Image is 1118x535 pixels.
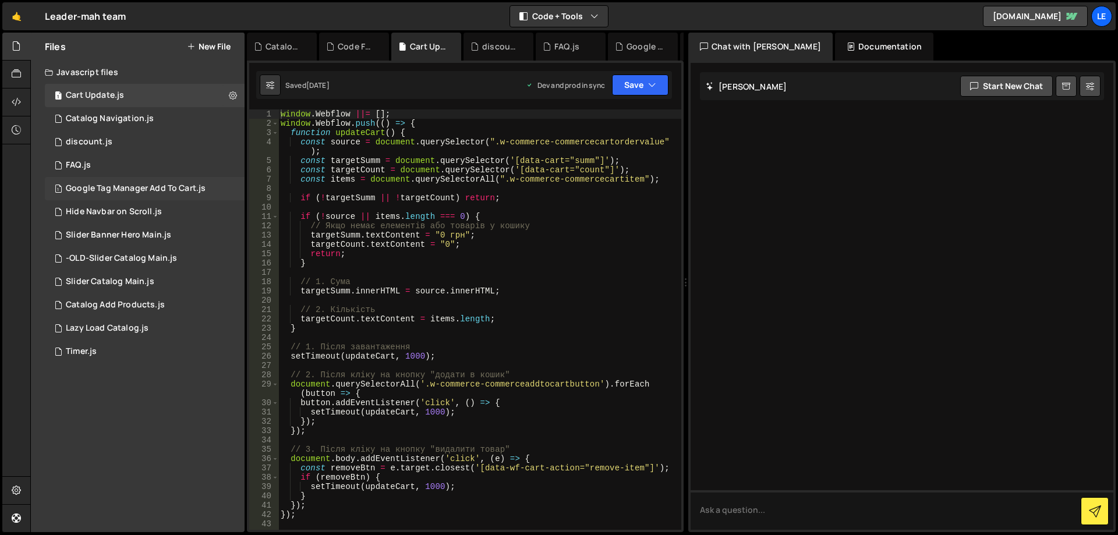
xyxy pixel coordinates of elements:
[249,175,279,184] div: 7
[510,6,608,27] button: Code + Tools
[249,333,279,342] div: 24
[249,370,279,380] div: 28
[45,130,245,154] div: 16298/44466.js
[554,41,579,52] div: FAQ.js
[249,519,279,529] div: 43
[249,324,279,333] div: 23
[482,41,519,52] div: discount.js
[983,6,1088,27] a: [DOMAIN_NAME]
[45,293,245,317] div: 16298/44845.js
[249,305,279,314] div: 21
[187,42,231,51] button: New File
[249,165,279,175] div: 6
[31,61,245,84] div: Javascript files
[45,247,245,270] div: 16298/44405.js
[55,185,62,194] span: 1
[66,114,154,124] div: Catalog Navigation.js
[249,408,279,417] div: 31
[249,398,279,408] div: 30
[249,314,279,324] div: 22
[45,224,245,247] div: 16298/44401.js
[45,107,245,130] div: 16298/44855.js
[249,156,279,165] div: 5
[249,277,279,286] div: 18
[249,231,279,240] div: 13
[249,249,279,258] div: 15
[306,80,330,90] div: [DATE]
[45,40,66,53] h2: Files
[526,80,605,90] div: Dev and prod in sync
[249,454,279,463] div: 36
[66,323,148,334] div: Lazy Load Catalog.js
[960,76,1053,97] button: Start new chat
[249,445,279,454] div: 35
[2,2,31,30] a: 🤙
[249,342,279,352] div: 25
[249,361,279,370] div: 27
[249,491,279,501] div: 40
[249,482,279,491] div: 39
[706,81,787,92] h2: [PERSON_NAME]
[66,137,112,147] div: discount.js
[66,207,162,217] div: Hide Navbar on Scroll.js
[249,258,279,268] div: 16
[1091,6,1112,27] a: Le
[249,119,279,128] div: 2
[249,203,279,212] div: 10
[249,417,279,426] div: 32
[45,177,245,200] div: 16298/44469.js
[249,109,279,119] div: 1
[338,41,375,52] div: Code For Card.js
[66,90,124,101] div: Cart Update.js
[66,230,171,240] div: Slider Banner Hero Main.js
[249,137,279,156] div: 4
[266,41,303,52] div: Catalog Navigation.js
[45,270,245,293] div: 16298/44828.js
[45,200,245,224] div: 16298/44402.js
[249,286,279,296] div: 19
[285,80,330,90] div: Saved
[66,160,91,171] div: FAQ.js
[45,154,245,177] div: 16298/44463.js
[612,75,668,95] button: Save
[249,184,279,193] div: 8
[249,128,279,137] div: 3
[45,84,245,107] div: 16298/44467.js
[410,41,447,52] div: Cart Update.js
[249,510,279,519] div: 42
[249,221,279,231] div: 12
[835,33,933,61] div: Documentation
[249,352,279,361] div: 26
[249,473,279,482] div: 38
[66,346,97,357] div: Timer.js
[249,435,279,445] div: 34
[249,501,279,510] div: 41
[45,340,245,363] div: 16298/44400.js
[249,380,279,398] div: 29
[55,92,62,101] span: 1
[66,253,177,264] div: -OLD-Slider Catalog Main.js
[249,240,279,249] div: 14
[249,268,279,277] div: 17
[249,426,279,435] div: 33
[249,212,279,221] div: 11
[45,317,245,340] div: 16298/44406.js
[249,193,279,203] div: 9
[66,277,154,287] div: Slider Catalog Main.js
[45,9,126,23] div: Leader-mah team
[66,300,165,310] div: Catalog Add Products.js
[627,41,664,52] div: Google Tag Manager Add To Cart.js
[66,183,206,194] div: Google Tag Manager Add To Cart.js
[249,463,279,473] div: 37
[249,296,279,305] div: 20
[688,33,833,61] div: Chat with [PERSON_NAME]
